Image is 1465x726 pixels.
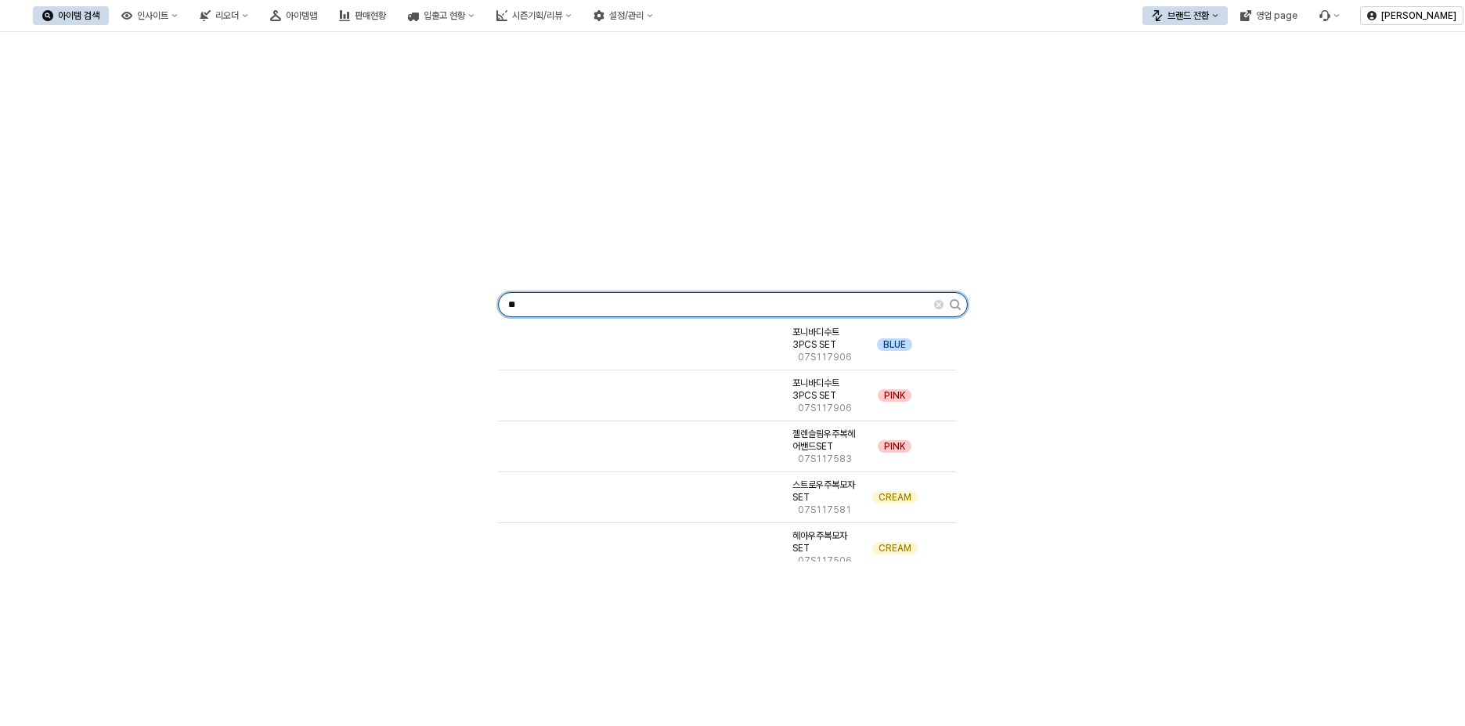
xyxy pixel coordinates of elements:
div: 브랜드 전환 [1167,10,1209,21]
span: 07S117906 [798,402,852,414]
button: 영업 page [1231,6,1307,25]
span: 젤렌슬림우주복헤어밴드SET [792,428,857,453]
div: Menu item 6 [1310,6,1349,25]
span: 07S117583 [798,453,852,465]
div: 리오더 [215,10,239,21]
div: 시즌기획/리뷰 [512,10,562,21]
span: BLUE [883,338,906,351]
span: PINK [884,389,905,402]
button: 판매현황 [330,6,395,25]
button: 아이템 검색 [33,6,109,25]
button: 설정/관리 [584,6,662,25]
div: 판매현황 [355,10,386,21]
button: 입출고 현황 [399,6,484,25]
span: 07S117581 [798,504,851,516]
span: 헤아우주복모자SET [792,529,857,554]
span: 07S117506 [798,554,852,567]
button: Clear [934,300,944,309]
button: 브랜드 전환 [1142,6,1228,25]
span: 스트로우주복모자SET [792,479,857,504]
span: 포니바디수트3PCS SET [792,326,857,351]
div: 아이템맵 [286,10,317,21]
button: 아이템맵 [261,6,327,25]
span: PINK [884,440,905,453]
div: 아이템 검색 [58,10,99,21]
div: 설정/관리 [609,10,644,21]
button: 시즌기획/리뷰 [487,6,581,25]
button: 인사이트 [112,6,187,25]
p: [PERSON_NAME] [1381,9,1456,22]
span: CREAM [879,542,911,554]
button: 리오더 [190,6,258,25]
span: 07S117906 [798,351,852,363]
button: [PERSON_NAME] [1360,6,1463,25]
span: CREAM [879,491,911,504]
div: 인사이트 [137,10,168,21]
span: 포니바디수트3PCS SET [792,377,857,402]
div: 영업 page [1256,10,1297,21]
div: 입출고 현황 [424,10,465,21]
